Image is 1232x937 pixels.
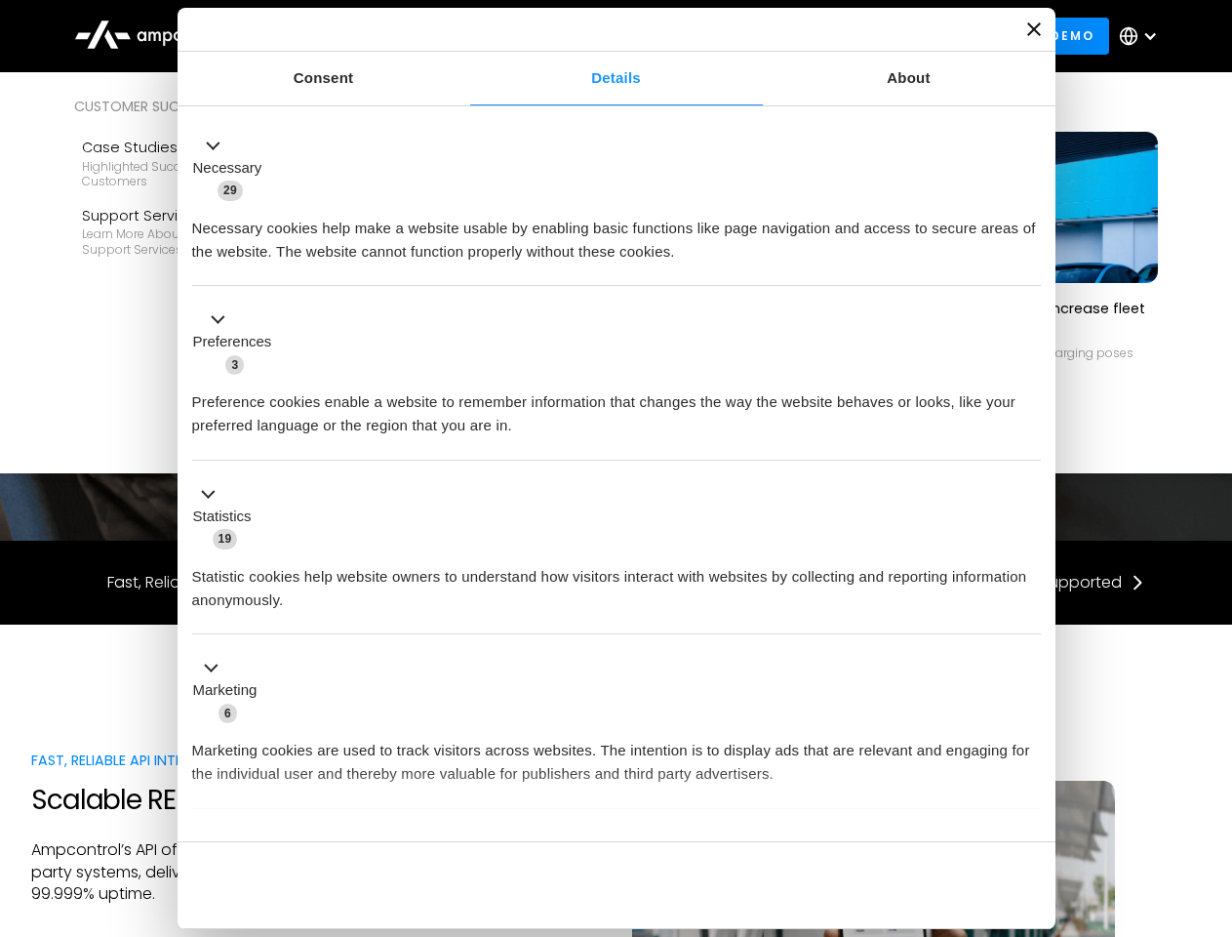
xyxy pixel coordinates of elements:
span: 29 [218,181,243,200]
div: Learn more about Ampcontrol’s support services [82,226,308,257]
span: 3 [322,834,340,853]
button: Statistics (19) [192,482,263,550]
button: Unclassified (3) [192,831,352,855]
button: Close banner [1027,22,1041,36]
div: Support Services [82,205,308,226]
a: Fast, Reliable API Integration [107,572,340,593]
button: Preferences (3) [192,308,284,377]
div: Marketing cookies are used to track visitors across websites. The intention is to display ads tha... [192,724,1041,786]
div: Customer success [74,96,316,117]
span: 3 [225,355,244,375]
div: Necessary cookies help make a website usable by enabling basic functions like page navigation and... [192,202,1041,264]
label: Marketing [193,679,258,702]
label: Necessary [193,157,262,180]
a: Support ServicesLearn more about Ampcontrol’s support services [74,197,316,265]
a: Consent [178,52,470,105]
a: About [763,52,1055,105]
button: Marketing (6) [192,657,269,725]
p: Ampcontrol’s API offers seamless integration with third-party systems, delivering low latency and... [31,839,487,905]
span: 6 [219,704,237,723]
div: Highlighted success stories From Our Customers [82,159,308,189]
a: Details [470,52,763,105]
button: Okay [760,857,1040,914]
button: Necessary (29) [192,134,274,202]
label: Statistics [193,506,252,528]
div: Case Studies [82,137,308,158]
a: Case StudiesHighlighted success stories From Our Customers [74,129,316,197]
div: Fast, Reliable API Integration [107,572,317,593]
div: Preference cookies enable a website to remember information that changes the way the website beha... [192,376,1041,437]
h2: Scalable REST API for EV Charging [31,784,487,817]
div: Statistic cookies help website owners to understand how visitors interact with websites by collec... [192,550,1041,612]
span: 19 [213,529,238,549]
div: Fast, Reliable API Integration [31,750,487,771]
label: Preferences [193,331,272,353]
